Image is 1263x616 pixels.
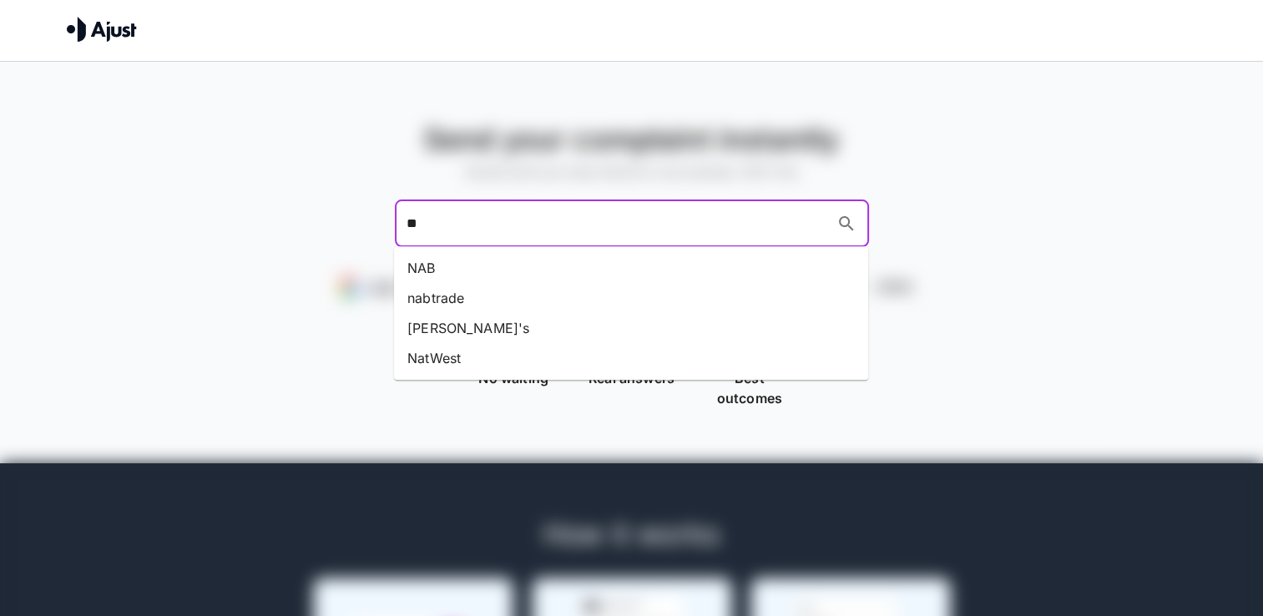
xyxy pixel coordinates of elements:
[205,517,1059,552] h4: How it works
[67,17,137,42] img: Ajust
[394,253,868,283] li: NAB
[394,313,868,343] li: [PERSON_NAME]'s
[700,368,798,408] p: Best outcomes
[394,283,868,313] li: nabtrade
[394,343,868,373] li: NatWest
